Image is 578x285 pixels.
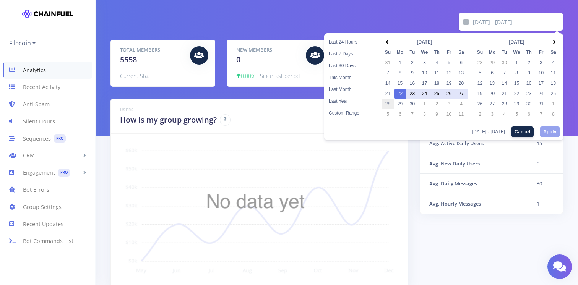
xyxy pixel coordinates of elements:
td: 28 [382,99,394,109]
td: 7 [498,68,511,78]
img: users-empty-state.png [120,143,399,281]
td: 22 [394,89,406,99]
td: 26 [474,99,486,109]
td: 11 [455,109,468,120]
td: 25 [547,89,560,99]
span: Current Stat [120,72,149,79]
th: Fr [443,47,455,58]
span: 0 [236,54,240,65]
td: 23 [523,89,535,99]
td: 24 [535,89,547,99]
td: 27 [455,89,468,99]
span: [DATE] - [DATE] [472,130,508,134]
td: 31 [535,99,547,109]
td: 23 [406,89,419,99]
td: 8 [547,109,560,120]
td: 10 [443,109,455,120]
td: 11 [547,68,560,78]
td: 28 [474,58,486,68]
li: This Month [324,72,378,84]
span: 0.00% [236,72,255,79]
td: 31 [382,58,394,68]
td: 30 [523,99,535,109]
li: Last 30 Days [324,60,378,72]
td: 9 [406,68,419,78]
th: Avg. Hourly Messages [420,194,528,214]
td: 10 [535,68,547,78]
td: 6 [455,58,468,68]
th: Su [382,47,394,58]
td: 19 [474,89,486,99]
th: Avg. Daily Messages [420,174,528,194]
th: Mo [486,47,498,58]
td: 8 [511,68,523,78]
td: 1 [394,58,406,68]
td: 5 [511,109,523,120]
span: 5558 [120,54,137,65]
td: 9 [523,68,535,78]
h6: Users [120,107,399,113]
li: Last 7 Days [324,48,378,60]
td: 2 [474,109,486,120]
td: 0 [528,154,563,174]
td: 6 [486,68,498,78]
td: 8 [419,109,431,120]
td: 29 [394,99,406,109]
td: 3 [443,99,455,109]
span: PRO [58,169,70,177]
th: We [419,47,431,58]
li: Custom Range [324,107,378,119]
li: Last Year [324,96,378,107]
td: 15 [528,134,563,154]
td: 1 [511,58,523,68]
th: Tu [406,47,419,58]
td: 18 [547,78,560,89]
th: Avg. New Daily Users [420,154,528,174]
span: Since last period [260,72,300,79]
td: 5 [474,68,486,78]
th: Fr [535,47,547,58]
a: Analytics [3,62,92,79]
td: 2 [406,58,419,68]
td: 4 [455,99,468,109]
td: 4 [498,109,511,120]
td: 21 [382,89,394,99]
h2: How is my group growing? [120,114,217,126]
td: 20 [455,78,468,89]
td: 1 [528,194,563,214]
th: Th [523,47,535,58]
td: 24 [419,89,431,99]
td: 11 [431,68,443,78]
td: 12 [474,78,486,89]
td: 14 [382,78,394,89]
button: Cancel [511,126,534,137]
li: Last 24 Hours [324,36,378,48]
td: 22 [511,89,523,99]
td: 2 [431,99,443,109]
th: We [511,47,523,58]
th: Th [431,47,443,58]
td: 5 [382,109,394,120]
td: 7 [535,109,547,120]
td: 2 [523,58,535,68]
li: Last Month [324,84,378,96]
td: 5 [443,58,455,68]
td: 16 [523,78,535,89]
td: 3 [486,109,498,120]
td: 13 [486,78,498,89]
td: 7 [406,109,419,120]
td: 3 [419,58,431,68]
td: 9 [431,109,443,120]
h5: Total Members [120,46,184,54]
th: [DATE] [486,37,547,47]
td: 7 [382,68,394,78]
td: 30 [406,99,419,109]
td: 17 [535,78,547,89]
td: 20 [486,89,498,99]
td: 29 [486,58,498,68]
td: 15 [394,78,406,89]
td: 1 [547,99,560,109]
th: Su [474,47,486,58]
th: Mo [394,47,406,58]
th: [DATE] [394,37,455,47]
